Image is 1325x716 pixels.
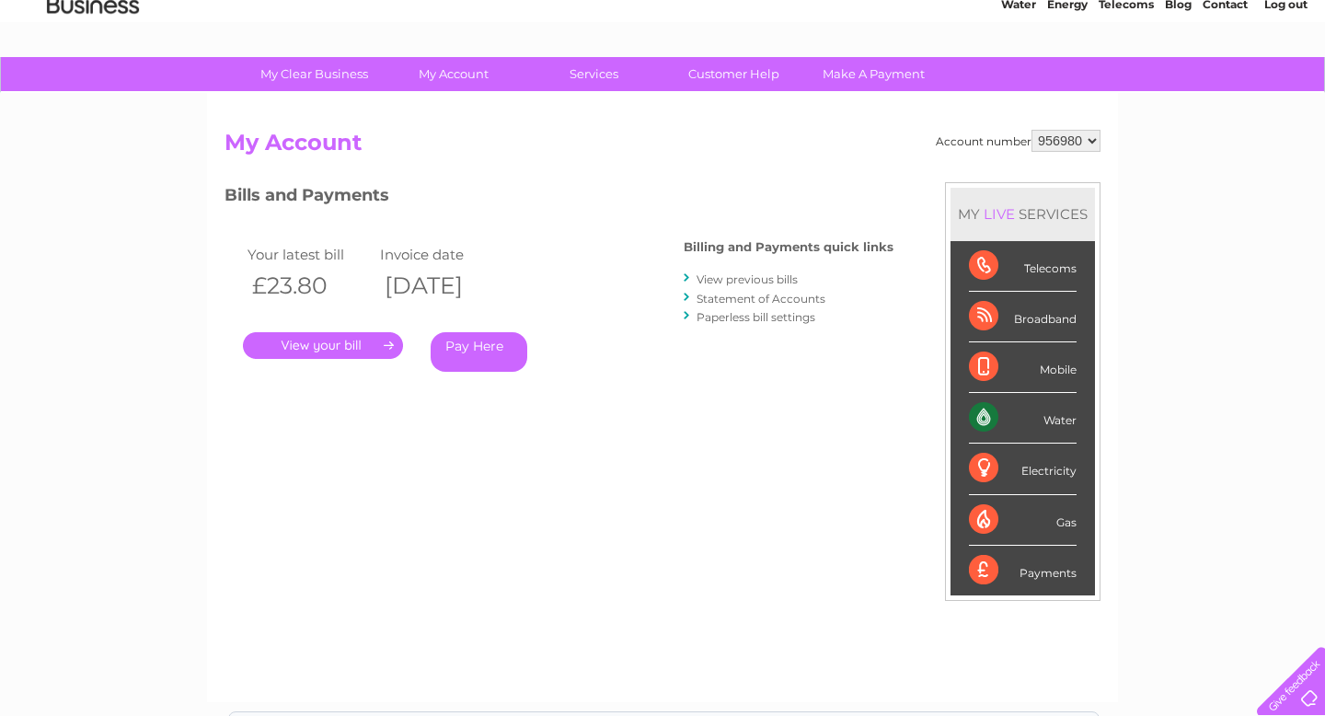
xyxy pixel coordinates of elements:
[697,272,798,286] a: View previous bills
[518,57,670,91] a: Services
[46,48,140,104] img: logo.png
[225,182,893,214] h3: Bills and Payments
[980,205,1019,223] div: LIVE
[658,57,810,91] a: Customer Help
[978,9,1105,32] a: 0333 014 3131
[969,241,1077,292] div: Telecoms
[969,495,1077,546] div: Gas
[969,393,1077,444] div: Water
[1001,78,1036,92] a: Water
[1047,78,1088,92] a: Energy
[243,242,375,267] td: Your latest bill
[1165,78,1192,92] a: Blog
[969,342,1077,393] div: Mobile
[697,292,825,306] a: Statement of Accounts
[697,310,815,324] a: Paperless bill settings
[936,130,1100,152] div: Account number
[1203,78,1248,92] a: Contact
[1264,78,1308,92] a: Log out
[798,57,950,91] a: Make A Payment
[969,444,1077,494] div: Electricity
[378,57,530,91] a: My Account
[431,332,527,372] a: Pay Here
[375,242,508,267] td: Invoice date
[238,57,390,91] a: My Clear Business
[951,188,1095,240] div: MY SERVICES
[243,332,403,359] a: .
[229,10,1099,89] div: Clear Business is a trading name of Verastar Limited (registered in [GEOGRAPHIC_DATA] No. 3667643...
[969,546,1077,595] div: Payments
[243,267,375,305] th: £23.80
[684,240,893,254] h4: Billing and Payments quick links
[375,267,508,305] th: [DATE]
[969,292,1077,342] div: Broadband
[1099,78,1154,92] a: Telecoms
[225,130,1100,165] h2: My Account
